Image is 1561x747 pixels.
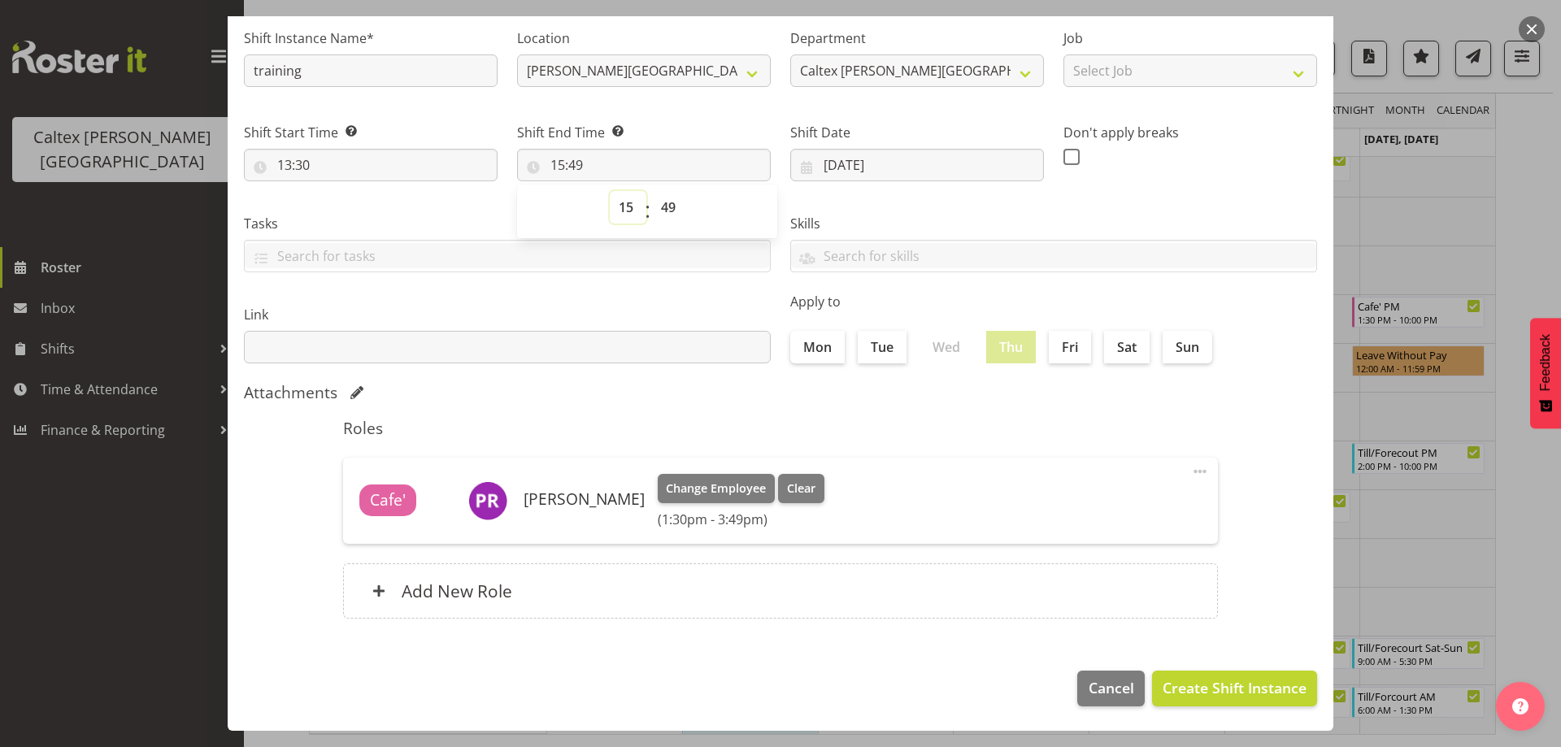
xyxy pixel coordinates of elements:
[1104,331,1150,363] label: Sat
[1063,28,1317,48] label: Job
[787,480,815,497] span: Clear
[524,490,645,508] h6: [PERSON_NAME]
[778,474,824,503] button: Clear
[790,123,1044,142] label: Shift Date
[790,292,1317,311] label: Apply to
[858,331,907,363] label: Tue
[658,511,824,528] h6: (1:30pm - 3:49pm)
[920,331,973,363] label: Wed
[790,149,1044,181] input: Click to select...
[1049,331,1091,363] label: Fri
[1089,677,1134,698] span: Cancel
[790,214,1317,233] label: Skills
[791,243,1316,268] input: Search for skills
[244,54,498,87] input: Shift Instance Name
[402,580,512,602] h6: Add New Role
[1512,698,1528,714] img: help-xxl-2.png
[1163,677,1307,698] span: Create Shift Instance
[517,149,771,181] input: Click to select...
[468,481,507,520] img: patrick-robinson11967.jpg
[244,214,771,233] label: Tasks
[1538,334,1553,391] span: Feedback
[244,305,771,324] label: Link
[244,123,498,142] label: Shift Start Time
[244,28,498,48] label: Shift Instance Name*
[986,331,1036,363] label: Thu
[370,489,406,512] span: Cafe'
[244,383,337,402] h5: Attachments
[790,28,1044,48] label: Department
[244,149,498,181] input: Click to select...
[1163,331,1212,363] label: Sun
[666,480,766,497] span: Change Employee
[645,191,650,232] span: :
[245,243,770,268] input: Search for tasks
[1077,671,1144,706] button: Cancel
[1530,318,1561,428] button: Feedback - Show survey
[658,474,776,503] button: Change Employee
[1152,671,1317,706] button: Create Shift Instance
[517,123,771,142] label: Shift End Time
[517,28,771,48] label: Location
[790,331,845,363] label: Mon
[1063,123,1317,142] label: Don't apply breaks
[343,419,1218,438] h5: Roles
